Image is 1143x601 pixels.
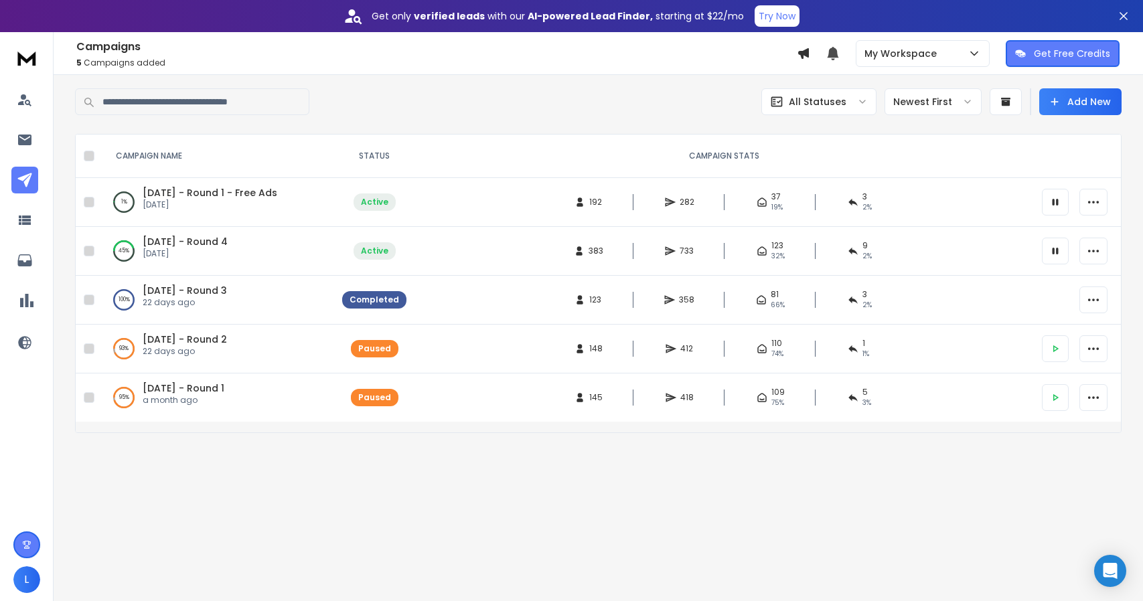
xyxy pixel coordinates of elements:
a: [DATE] - Round 4 [143,235,228,248]
p: [DATE] [143,199,277,210]
a: [DATE] - Round 1 [143,381,224,395]
span: 5 [862,387,868,398]
span: 123 [589,294,603,305]
img: logo [13,46,40,70]
button: Add New [1039,88,1122,115]
a: [DATE] - Round 2 [143,333,227,346]
span: 145 [589,392,603,403]
div: Open Intercom Messenger [1094,555,1126,587]
button: L [13,566,40,593]
span: 412 [680,343,694,354]
span: 9 [862,240,868,251]
p: a month ago [143,395,224,406]
span: 192 [589,197,603,207]
span: 1 [862,338,865,349]
button: Get Free Credits [1006,40,1120,67]
strong: AI-powered Lead Finder, [528,9,653,23]
p: Try Now [759,9,795,23]
p: 100 % [119,293,130,307]
span: 74 % [771,349,783,359]
span: 418 [680,392,694,403]
div: Paused [358,392,391,403]
span: 75 % [771,398,784,408]
h1: Campaigns [76,39,797,55]
th: CAMPAIGN NAME [100,135,334,178]
p: 22 days ago [143,346,227,357]
strong: verified leads [414,9,485,23]
span: 19 % [771,202,783,213]
span: 1 % [862,349,869,359]
span: 123 [771,240,783,251]
span: 148 [589,343,603,354]
p: My Workspace [864,47,942,60]
p: 45 % [119,244,129,258]
span: 2 % [862,202,872,213]
td: 100%[DATE] - Round 322 days ago [100,276,334,325]
span: 32 % [771,251,785,262]
span: 282 [680,197,694,207]
span: 358 [679,294,694,305]
span: 5 [76,57,82,68]
p: [DATE] [143,248,228,259]
span: 110 [771,338,782,349]
p: 22 days ago [143,297,227,308]
p: Get only with our starting at $22/mo [372,9,744,23]
span: 383 [589,246,603,256]
span: 81 [771,289,779,300]
th: STATUS [334,135,414,178]
span: 109 [771,387,785,398]
p: 1 % [121,195,127,209]
th: CAMPAIGN STATS [414,135,1034,178]
p: Campaigns added [76,58,797,68]
p: 93 % [119,342,129,355]
button: Newest First [885,88,982,115]
span: 66 % [771,300,785,311]
div: Paused [358,343,391,354]
span: 3 [862,191,867,202]
div: Active [361,197,388,207]
button: Try Now [755,5,799,27]
span: 3 [862,289,867,300]
td: 1%[DATE] - Round 1 - Free Ads[DATE] [100,178,334,227]
td: 95%[DATE] - Round 1a month ago [100,373,334,422]
span: 733 [680,246,694,256]
span: 2 % [862,300,872,311]
td: 93%[DATE] - Round 222 days ago [100,325,334,373]
p: Get Free Credits [1034,47,1110,60]
span: 2 % [862,251,872,262]
div: Active [361,246,388,256]
td: 45%[DATE] - Round 4[DATE] [100,227,334,276]
p: 95 % [119,391,129,404]
a: [DATE] - Round 1 - Free Ads [143,186,277,199]
div: Completed [350,294,399,305]
span: 37 [771,191,781,202]
p: All Statuses [789,95,846,108]
a: [DATE] - Round 3 [143,284,227,297]
span: 3 % [862,398,871,408]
